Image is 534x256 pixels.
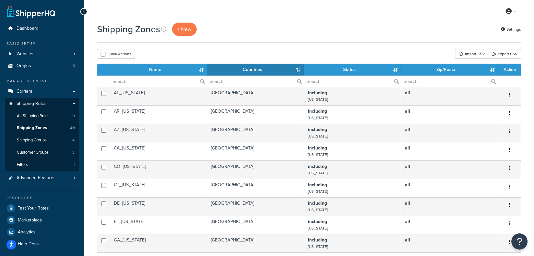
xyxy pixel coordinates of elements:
[308,97,328,102] small: [US_STATE]
[308,244,328,250] small: [US_STATE]
[5,60,79,72] a: Origins 5
[110,142,207,160] td: CA_[US_STATE]
[401,76,498,87] input: Search
[110,179,207,197] td: CT_[US_STATE]
[5,134,79,146] a: Shipping Groups 4
[308,207,328,213] small: [US_STATE]
[5,226,79,238] li: Analytics
[5,159,79,171] li: Filters
[5,202,79,214] a: Test Your Rates
[308,145,327,151] b: including
[110,160,207,179] td: CO_[US_STATE]
[405,145,410,151] b: all
[308,218,327,225] b: including
[308,237,327,243] b: including
[308,163,327,170] b: including
[72,150,75,155] span: 3
[5,41,79,46] div: Basic Setup
[304,64,401,76] th: States: activate to sort column ascending
[308,152,328,158] small: [US_STATE]
[18,218,42,223] span: Marketplace
[72,138,75,143] span: 4
[16,26,38,31] span: Dashboard
[308,170,328,176] small: [US_STATE]
[405,200,410,207] b: all
[5,122,79,134] li: Shipping Zones
[308,189,328,194] small: [US_STATE]
[207,216,304,234] td: [GEOGRAPHIC_DATA]
[5,98,79,171] li: Shipping Rules
[5,214,79,226] a: Marketplace
[405,218,410,225] b: all
[172,23,197,36] a: + New
[16,101,47,107] span: Shipping Rules
[17,138,47,143] span: Shipping Groups
[308,126,327,133] b: including
[5,60,79,72] li: Origins
[5,238,79,250] a: Help Docs
[73,162,75,168] span: 1
[405,126,410,133] b: all
[97,49,135,59] button: Bulk Actions
[5,172,79,184] li: Advanced Features
[110,197,207,216] td: DE_[US_STATE]
[74,51,75,57] span: 1
[5,134,79,146] li: Shipping Groups
[308,133,328,139] small: [US_STATE]
[207,87,304,105] td: [GEOGRAPHIC_DATA]
[207,160,304,179] td: [GEOGRAPHIC_DATA]
[207,142,304,160] td: [GEOGRAPHIC_DATA]
[110,234,207,252] td: GA_[US_STATE]
[498,64,521,76] th: Action
[17,150,49,155] span: Customer Groups
[405,108,410,115] b: all
[308,115,328,121] small: [US_STATE]
[17,113,49,119] span: All Shipping Rules
[5,98,79,110] a: Shipping Rules
[74,175,75,181] span: 1
[5,110,79,122] li: All Shipping Rules
[110,216,207,234] td: FL_[US_STATE]
[18,230,36,235] span: Analytics
[110,64,207,76] th: Name: activate to sort column ascending
[207,64,304,76] th: Countries: activate to sort column ascending
[17,125,47,131] span: Shipping Zones
[5,48,79,60] li: Websites
[17,162,28,168] span: Filters
[110,124,207,142] td: AZ_[US_STATE]
[110,76,207,87] input: Search
[5,23,79,35] a: Dashboard
[401,64,498,76] th: Zip/Postal: activate to sort column ascending
[405,163,410,170] b: all
[308,225,328,231] small: [US_STATE]
[308,181,327,188] b: including
[207,234,304,252] td: [GEOGRAPHIC_DATA]
[16,63,31,69] span: Origins
[16,175,56,181] span: Advanced Features
[5,78,79,84] div: Manage Shipping
[5,86,79,97] a: Carriers
[177,26,191,33] span: + New
[97,23,160,36] h1: Shipping Zones
[5,195,79,201] div: Resources
[5,122,79,134] a: Shipping Zones 49
[18,241,39,247] span: Help Docs
[70,125,75,131] span: 49
[110,105,207,124] td: AR_[US_STATE]
[18,206,49,211] span: Test Your Rates
[207,76,304,87] input: Search
[511,233,528,250] button: Open Resource Center
[308,108,327,115] b: including
[72,113,75,119] span: 0
[405,237,410,243] b: all
[5,110,79,122] a: All Shipping Rules 0
[5,159,79,171] a: Filters 1
[5,147,79,159] li: Customer Groups
[207,197,304,216] td: [GEOGRAPHIC_DATA]
[488,49,521,59] a: Export CSV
